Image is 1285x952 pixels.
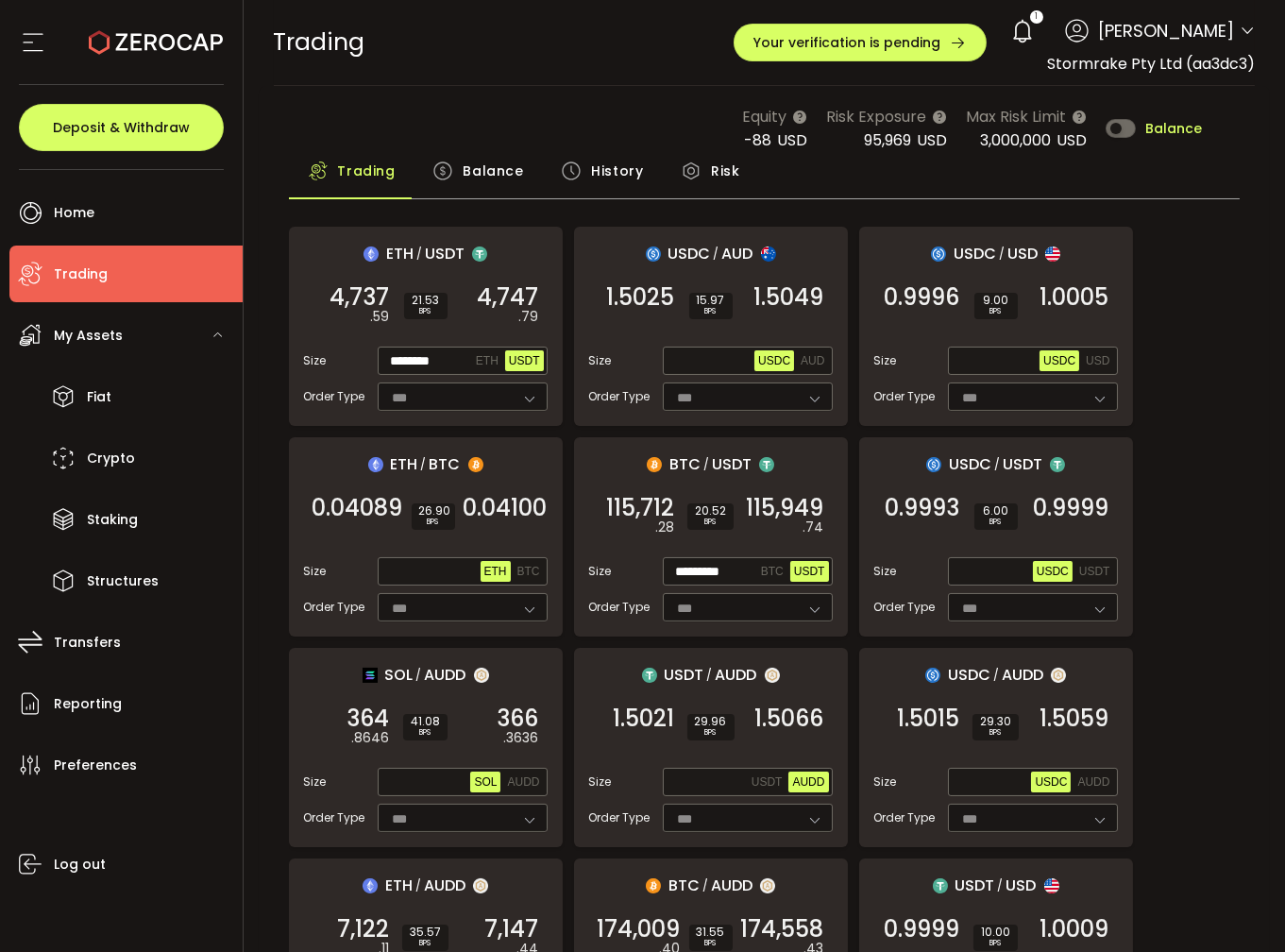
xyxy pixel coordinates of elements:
[697,306,725,317] i: BPS
[425,663,466,687] span: AUDD
[1002,663,1043,687] span: AUDD
[474,668,489,683] img: zuPXiwguUFiBOIQyqLOiXsnnNitlx7q4LCwEbLHADjIpTka+Lip0HH8D0VTrd02z+wEAAAAASUVORK5CYII=
[371,307,390,327] em: .59
[886,499,960,518] span: 0.9993
[794,565,825,578] span: USDT
[514,561,544,582] button: BTC
[485,920,539,939] span: 7,147
[385,663,414,687] span: SOL
[925,668,940,683] img: usdc_portfolio.svg
[980,727,1011,739] i: BPS
[695,716,727,727] span: 29.96
[761,246,776,262] img: aud_portfolio.svg
[714,246,719,263] em: /
[1003,452,1042,476] span: USDT
[607,288,675,307] span: 1.5025
[54,851,106,878] span: Log out
[476,354,499,367] span: ETH
[478,288,539,307] span: 4,747
[1007,242,1038,265] span: USD
[1006,874,1037,897] span: USD
[419,517,448,528] i: BPS
[412,306,440,317] i: BPS
[1074,772,1113,792] button: AUDD
[463,152,523,190] span: Balance
[589,773,612,790] span: Size
[646,246,661,262] img: usdc_portfolio.svg
[981,938,1010,949] i: BPS
[703,456,709,473] em: /
[642,668,657,683] img: usdt_portfolio.svg
[758,354,790,367] span: USDC
[505,350,544,371] button: USDT
[982,517,1010,528] i: BPS
[803,518,824,537] em: .74
[748,772,786,792] button: USDT
[415,877,421,894] em: /
[1057,129,1087,151] span: USD
[274,25,365,59] span: Trading
[711,152,739,190] span: Risk
[1098,18,1234,43] span: [PERSON_NAME]
[391,452,418,476] span: ETH
[421,456,427,473] em: /
[54,629,121,656] span: Transfers
[1044,878,1059,893] img: usd_portfolio.svg
[517,565,540,578] span: BTC
[1051,668,1066,683] img: zuPXiwguUFiBOIQyqLOiXsnnNitlx7q4LCwEbLHADjIpTka+Lip0HH8D0VTrd02z+wEAAAAASUVORK5CYII=
[589,809,651,826] span: Order Type
[993,667,999,684] em: /
[614,709,675,728] span: 1.5021
[695,727,727,739] i: BPS
[955,874,995,897] span: USDT
[1047,53,1255,75] span: Stormrake Pty Ltd (aa3dc3)
[464,499,548,518] span: 0.04100
[761,565,784,578] span: BTC
[589,599,651,616] span: Order Type
[410,938,441,949] i: BPS
[874,773,897,790] span: Size
[966,105,1066,128] span: Max Risk Limit
[598,920,681,939] span: 174,009
[304,599,365,616] span: Order Type
[668,874,700,897] span: BTC
[994,456,1000,473] em: /
[1040,350,1079,371] button: USDC
[1033,561,1073,582] button: USDC
[410,926,441,938] span: 35.57
[747,499,824,518] span: 115,949
[304,809,365,826] span: Order Type
[54,199,94,227] span: Home
[1034,499,1109,518] span: 0.9999
[669,452,701,476] span: BTC
[411,727,440,739] i: BPS
[607,499,675,518] span: 115,712
[1082,350,1113,371] button: USD
[754,288,824,307] span: 1.5049
[519,307,539,327] em: .79
[1079,565,1110,578] span: USDT
[87,506,138,534] span: Staking
[668,242,711,265] span: USDC
[386,242,414,265] span: ETH
[760,878,775,893] img: zuPXiwguUFiBOIQyqLOiXsnnNitlx7q4LCwEbLHADjIpTka+Lip0HH8D0VTrd02z+wEAAAAASUVORK5CYII=
[998,877,1004,894] em: /
[885,288,960,307] span: 0.9996
[313,499,403,518] span: 0.04089
[1077,775,1109,789] span: AUDD
[926,457,941,472] img: usdc_portfolio.svg
[363,878,378,893] img: eth_portfolio.svg
[416,246,422,263] em: /
[1040,709,1109,728] span: 1.5059
[1031,772,1071,792] button: USDC
[385,874,413,897] span: ETH
[1045,246,1060,262] img: usd_portfolio.svg
[1075,561,1114,582] button: USDT
[716,663,757,687] span: AUDD
[425,242,465,265] span: USDT
[980,716,1011,727] span: 29.30
[352,728,390,748] em: .8646
[755,709,824,728] span: 1.5066
[368,457,383,472] img: eth_portfolio.svg
[19,104,224,151] button: Deposit & Withdraw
